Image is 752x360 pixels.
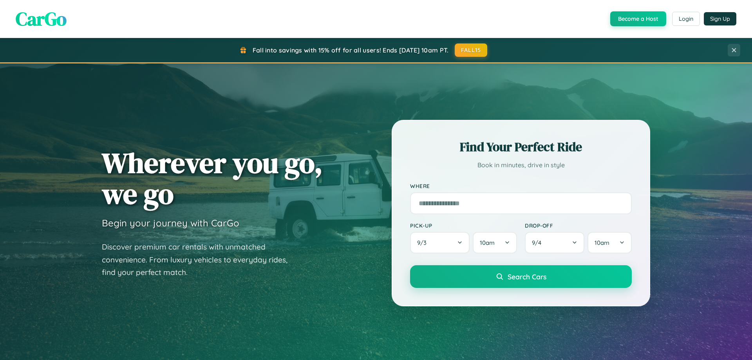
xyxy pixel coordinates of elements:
[508,272,546,281] span: Search Cars
[672,12,700,26] button: Login
[455,43,488,57] button: FALL15
[410,232,470,253] button: 9/3
[532,239,545,246] span: 9 / 4
[704,12,736,25] button: Sign Up
[480,239,495,246] span: 10am
[417,239,430,246] span: 9 / 3
[610,11,666,26] button: Become a Host
[410,222,517,229] label: Pick-up
[595,239,609,246] span: 10am
[410,265,632,288] button: Search Cars
[525,232,584,253] button: 9/4
[587,232,632,253] button: 10am
[253,46,449,54] span: Fall into savings with 15% off for all users! Ends [DATE] 10am PT.
[410,138,632,156] h2: Find Your Perfect Ride
[473,232,517,253] button: 10am
[16,6,67,32] span: CarGo
[525,222,632,229] label: Drop-off
[410,183,632,189] label: Where
[102,217,239,229] h3: Begin your journey with CarGo
[102,147,323,209] h1: Wherever you go, we go
[410,159,632,171] p: Book in minutes, drive in style
[102,241,298,279] p: Discover premium car rentals with unmatched convenience. From luxury vehicles to everyday rides, ...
